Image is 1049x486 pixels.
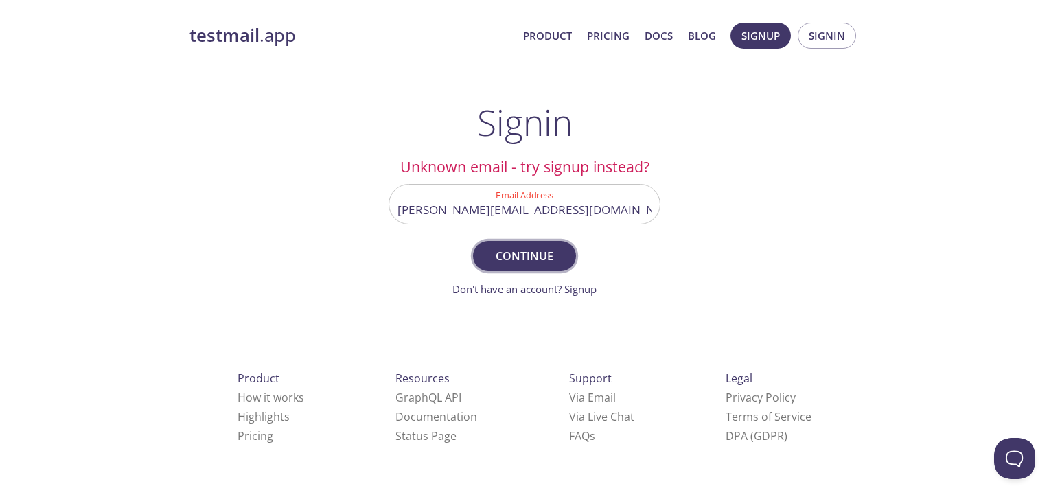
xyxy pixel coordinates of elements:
[238,390,304,405] a: How it works
[798,23,856,49] button: Signin
[726,371,752,386] span: Legal
[645,27,673,45] a: Docs
[395,371,450,386] span: Resources
[569,409,634,424] a: Via Live Chat
[730,23,791,49] button: Signup
[238,428,273,443] a: Pricing
[389,155,660,178] h2: Unknown email - try signup instead?
[994,438,1035,479] iframe: Help Scout Beacon - Open
[590,428,595,443] span: s
[809,27,845,45] span: Signin
[395,390,461,405] a: GraphQL API
[741,27,780,45] span: Signup
[569,390,616,405] a: Via Email
[238,371,279,386] span: Product
[452,282,597,296] a: Don't have an account? Signup
[726,428,787,443] a: DPA (GDPR)
[395,409,477,424] a: Documentation
[488,246,561,266] span: Continue
[726,390,796,405] a: Privacy Policy
[189,24,512,47] a: testmail.app
[569,371,612,386] span: Support
[523,27,572,45] a: Product
[569,428,595,443] a: FAQ
[477,102,573,143] h1: Signin
[726,409,811,424] a: Terms of Service
[238,409,290,424] a: Highlights
[688,27,716,45] a: Blog
[473,241,576,271] button: Continue
[395,428,457,443] a: Status Page
[189,23,260,47] strong: testmail
[587,27,630,45] a: Pricing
